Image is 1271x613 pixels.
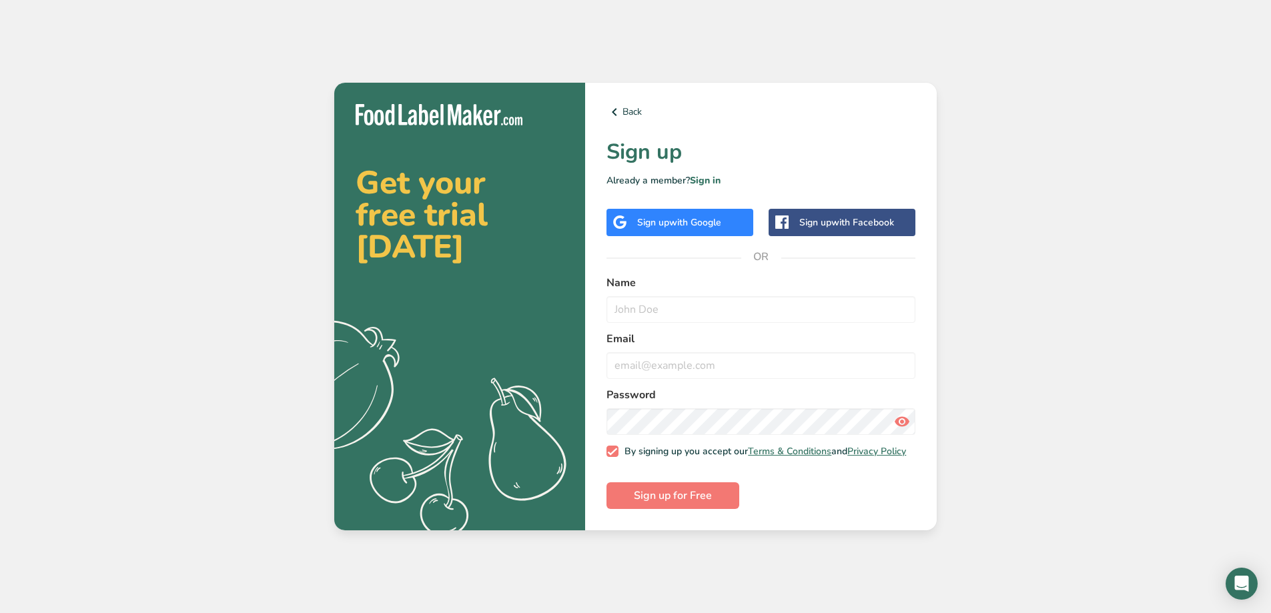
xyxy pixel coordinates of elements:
span: with Facebook [831,216,894,229]
span: Sign up for Free [634,488,712,504]
input: email@example.com [606,352,915,379]
label: Password [606,387,915,403]
h1: Sign up [606,136,915,168]
div: Sign up [799,215,894,229]
label: Email [606,331,915,347]
h2: Get your free trial [DATE] [356,167,564,263]
div: Open Intercom Messenger [1226,568,1258,600]
a: Back [606,104,915,120]
span: OR [741,237,781,277]
p: Already a member? [606,173,915,187]
img: Food Label Maker [356,104,522,126]
a: Privacy Policy [847,445,906,458]
a: Terms & Conditions [748,445,831,458]
div: Sign up [637,215,721,229]
input: John Doe [606,296,915,323]
span: with Google [669,216,721,229]
label: Name [606,275,915,291]
button: Sign up for Free [606,482,739,509]
span: By signing up you accept our and [618,446,907,458]
a: Sign in [690,174,721,187]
